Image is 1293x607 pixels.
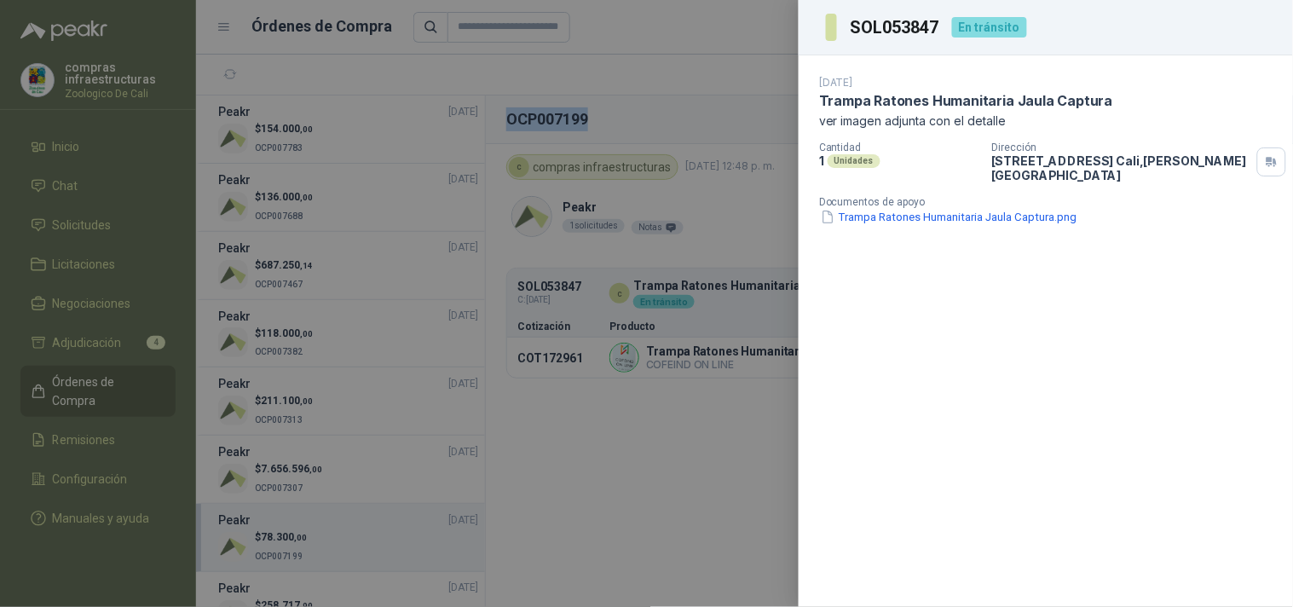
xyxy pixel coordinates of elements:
[819,76,853,89] p: [DATE]
[819,153,824,168] p: 1
[819,196,1286,208] p: Documentos de apoyo
[851,19,942,36] h3: SOL053847
[952,17,1027,38] div: En tránsito
[991,153,1250,182] p: [STREET_ADDRESS] Cali , [PERSON_NAME][GEOGRAPHIC_DATA]
[828,154,880,168] div: Unidades
[819,208,1079,226] button: Trampa Ratones Humanitaria Jaula Captura.png
[819,142,978,153] p: Cantidad
[819,113,1273,128] p: ver imagen adjunta con el detalle
[991,142,1250,153] p: Dirección
[819,92,1113,110] p: Trampa Ratones Humanitaria Jaula Captura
